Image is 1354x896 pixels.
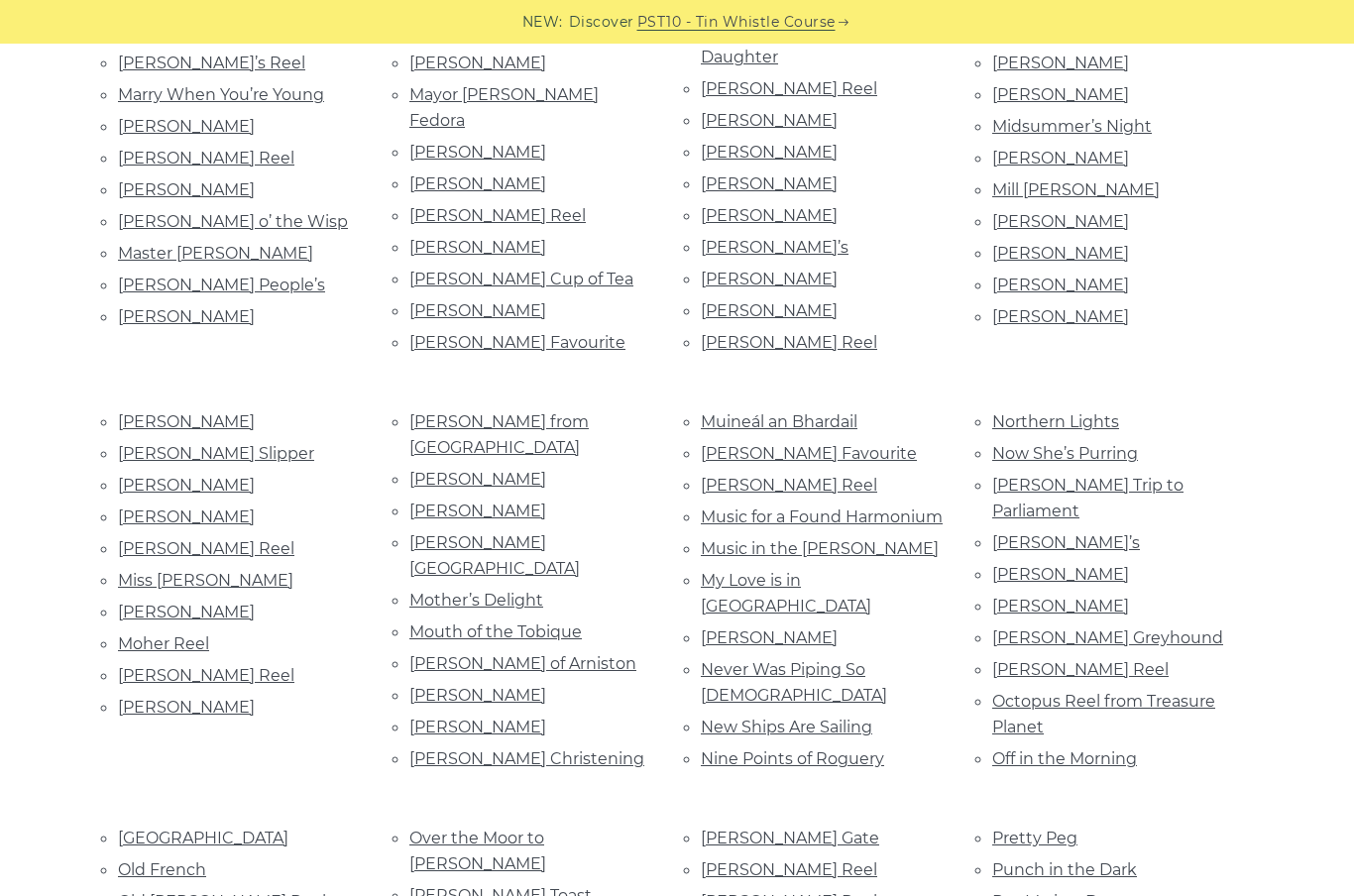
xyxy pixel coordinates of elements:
a: Moher Reel [118,634,209,653]
a: [PERSON_NAME]’s [701,238,848,257]
a: [PERSON_NAME] [992,244,1129,263]
a: [PERSON_NAME] [701,301,838,320]
a: [PERSON_NAME] [118,117,255,136]
a: [PERSON_NAME] Reel [701,476,877,495]
a: [PERSON_NAME] Slipper [118,444,314,463]
a: [PERSON_NAME] of Arniston [409,654,636,673]
a: [GEOGRAPHIC_DATA] [118,829,288,847]
span: NEW: [522,11,563,34]
a: [PERSON_NAME] [118,476,255,495]
a: [PERSON_NAME] Reel [701,333,877,352]
a: [PERSON_NAME] [701,628,838,647]
a: Over the Moor to [PERSON_NAME] [409,829,546,873]
a: [PERSON_NAME] Reel [701,79,877,98]
a: Pretty Peg [992,829,1077,847]
a: [PERSON_NAME] [992,149,1129,168]
a: [PERSON_NAME] [118,180,255,199]
a: [PERSON_NAME] [701,174,838,193]
a: [PERSON_NAME] People’s [118,276,325,294]
a: Northern Lights [992,412,1119,431]
span: Discover [569,11,634,34]
a: [PERSON_NAME] Reel [118,149,294,168]
a: Octopus Reel from Treasure Planet [992,692,1215,736]
a: [PERSON_NAME] [992,597,1129,616]
a: Mother’s Delight [409,591,543,610]
a: [PERSON_NAME] [992,85,1129,104]
a: [PERSON_NAME] [409,174,546,193]
a: Miss [PERSON_NAME] [118,571,293,590]
a: [PERSON_NAME] [118,412,255,431]
a: New Ships Are Sailing [701,718,872,736]
a: [PERSON_NAME] [409,301,546,320]
a: [PERSON_NAME] [701,206,838,225]
a: Music for a Found Harmonium [701,507,943,526]
a: [PERSON_NAME] Favourite [701,444,917,463]
a: [PERSON_NAME] Reel [701,860,877,879]
a: Midsummer’s Night [992,117,1152,136]
a: [PERSON_NAME] o’ the Wisp [118,212,348,231]
a: [PERSON_NAME] Reel [992,660,1169,679]
a: [PERSON_NAME] [409,502,546,520]
a: [PERSON_NAME]’s Reel [118,54,305,72]
a: [PERSON_NAME] [992,276,1129,294]
a: Muineál an Bhardail [701,412,857,431]
a: Old French [118,860,206,879]
a: [PERSON_NAME] Cup of Tea [409,270,633,288]
a: [PERSON_NAME] [409,54,546,72]
a: [PERSON_NAME] Reel [118,666,294,685]
a: My Love is in [GEOGRAPHIC_DATA] [701,571,871,616]
a: Marry When You’re Young [118,85,324,104]
a: [PERSON_NAME] [409,686,546,705]
a: Music in the [PERSON_NAME] [701,539,939,558]
a: [PERSON_NAME][GEOGRAPHIC_DATA] [409,533,580,578]
a: PST10 - Tin Whistle Course [637,11,836,34]
a: Mouth of the Tobique [409,622,582,641]
a: Off in the Morning [992,749,1137,768]
a: [PERSON_NAME] [409,238,546,257]
a: [PERSON_NAME]’s [992,533,1140,552]
a: [PERSON_NAME] [118,603,255,621]
a: [PERSON_NAME] [409,718,546,736]
a: [PERSON_NAME] Reel [409,206,586,225]
a: [PERSON_NAME] [992,307,1129,326]
a: [PERSON_NAME] Reel [118,539,294,558]
a: [PERSON_NAME] from [GEOGRAPHIC_DATA] [409,412,589,457]
a: [PERSON_NAME] Christening [409,749,644,768]
a: [PERSON_NAME] Favourite [409,333,625,352]
a: [PERSON_NAME] [409,470,546,489]
a: [PERSON_NAME] [118,307,255,326]
a: Now She’s Purring [992,444,1138,463]
a: [PERSON_NAME] [992,565,1129,584]
a: [PERSON_NAME] [701,270,838,288]
a: [PERSON_NAME] [118,507,255,526]
a: [PERSON_NAME] Trip to Parliament [992,476,1184,520]
a: [PERSON_NAME] Greyhound [992,628,1223,647]
a: [PERSON_NAME] [409,143,546,162]
a: Never Was Piping So [DEMOGRAPHIC_DATA] [701,660,887,705]
a: Punch in the Dark [992,860,1137,879]
a: Mill [PERSON_NAME] [992,180,1160,199]
a: Nine Points of Roguery [701,749,884,768]
a: [PERSON_NAME] Gate [701,829,879,847]
a: [PERSON_NAME] [118,698,255,717]
a: [PERSON_NAME] [701,143,838,162]
a: [PERSON_NAME] [992,54,1129,72]
a: Master [PERSON_NAME] [118,244,313,263]
a: [PERSON_NAME] [992,212,1129,231]
a: [PERSON_NAME] [701,111,838,130]
a: Mayor [PERSON_NAME] Fedora [409,85,599,130]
